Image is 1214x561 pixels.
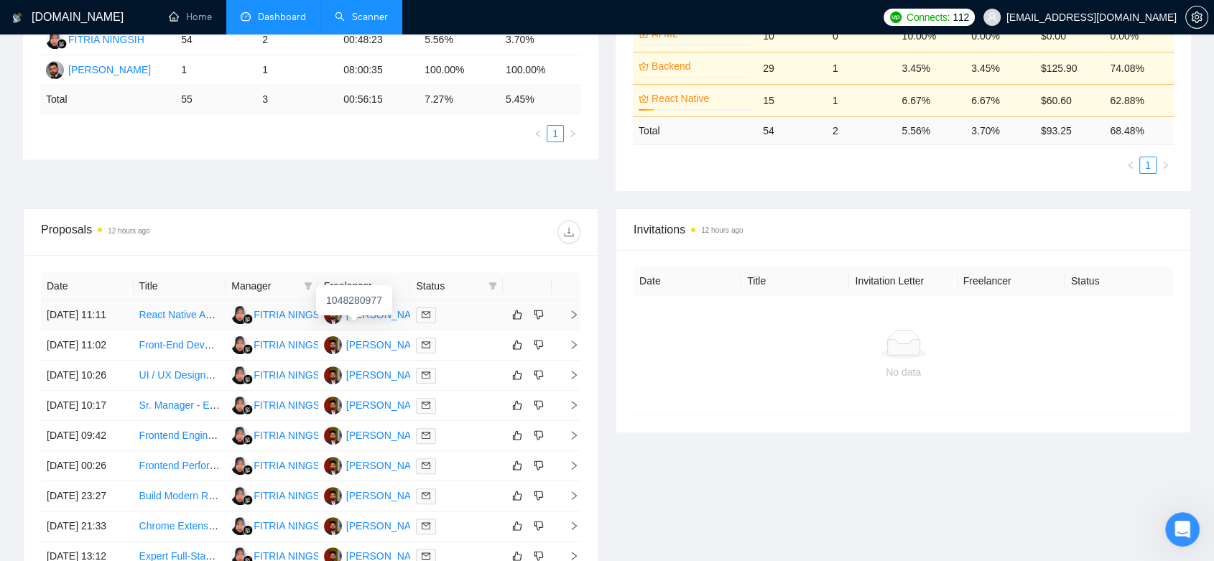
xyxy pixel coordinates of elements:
[41,330,134,361] td: [DATE] 11:02
[96,429,191,486] button: Messages
[29,102,259,175] p: Hi [PERSON_NAME][EMAIL_ADDRESS][DOMAIN_NAME] 👋
[557,370,579,380] span: right
[547,126,563,142] a: 1
[890,11,902,23] img: upwork-logo.png
[557,340,579,350] span: right
[1157,157,1174,174] button: right
[338,85,419,113] td: 00:56:15
[896,84,965,116] td: 6.67%
[324,368,439,380] a: MR[PERSON_NAME] R
[346,458,439,473] div: [PERSON_NAME] R
[827,84,896,116] td: 1
[1065,267,1173,295] th: Status
[243,525,253,535] img: gigradar-bm.png
[134,421,226,451] td: Frontend Engineer for React Web Application
[243,404,253,414] img: gigradar-bm.png
[134,511,226,542] td: Chrome Extension R&D Specialist Needed
[987,12,997,22] span: user
[564,125,581,142] li: Next Page
[12,6,22,29] img: logo
[530,427,547,444] button: dislike
[422,431,430,440] span: mail
[509,366,526,384] button: like
[953,9,968,25] span: 112
[529,125,547,142] button: left
[301,275,315,297] span: filter
[422,310,430,319] span: mail
[139,430,341,441] a: Frontend Engineer for React Web Application
[41,391,134,421] td: [DATE] 10:17
[14,218,273,272] div: Send us a messageWe typically reply in under a minute
[419,25,500,55] td: 5.56%
[1035,116,1105,144] td: $ 93.25
[21,320,267,362] div: ✅ How To: Connect your agency to [DOMAIN_NAME]
[1185,11,1208,23] a: setting
[530,366,547,384] button: dislike
[509,397,526,414] button: like
[175,85,256,113] td: 55
[41,421,134,451] td: [DATE] 09:42
[1165,512,1200,547] iframe: To enrich screen reader interactions, please activate Accessibility in Grammarly extension settings
[509,427,526,444] button: like
[534,129,542,138] span: left
[634,267,741,295] th: Date
[324,429,439,440] a: MR[PERSON_NAME] R
[119,465,169,475] span: Messages
[338,25,419,55] td: 00:48:23
[41,511,134,542] td: [DATE] 21:33
[965,84,1035,116] td: 6.67%
[175,25,256,55] td: 54
[108,227,149,235] time: 12 hours ago
[243,374,253,384] img: gigradar-bm.png
[139,490,522,501] a: Build Modern Real Estate Homepage (Next.js) + Prep for Wrapped Search Integration
[639,61,649,71] span: crown
[896,116,965,144] td: 5.56 %
[558,226,580,238] span: download
[896,19,965,52] td: 10.00%
[304,282,312,290] span: filter
[41,451,134,481] td: [DATE] 00:26
[634,221,1173,238] span: Invitations
[568,129,577,138] span: right
[346,518,439,534] div: [PERSON_NAME] R
[422,521,430,530] span: mail
[422,552,430,560] span: mail
[46,63,151,75] a: SB[PERSON_NAME]
[338,55,419,85] td: 08:00:35
[169,11,212,23] a: homeHome
[509,487,526,504] button: like
[192,429,287,486] button: Help
[258,11,306,23] span: Dashboard
[512,369,522,381] span: like
[139,369,413,381] a: UI / UX Designer & App Developer (Stage 1: Figma Interface)
[139,399,339,411] a: Sr. Manager - Engineering ( 12_10_25INKT )
[509,457,526,474] button: like
[208,23,237,52] img: Profile image for Sofiia
[827,116,896,144] td: 2
[907,9,950,25] span: Connects:
[500,85,581,113] td: 5.45 %
[324,397,342,414] img: MR
[21,362,267,404] div: 🔠 GigRadar Search Syntax: Query Operators for Optimized Job Searches
[324,308,439,320] a: MR[PERSON_NAME] R
[68,62,151,78] div: [PERSON_NAME]
[557,491,579,501] span: right
[243,435,253,445] img: gigradar-bm.png
[154,23,182,52] img: Profile image for Dima
[557,551,579,561] span: right
[1157,157,1174,174] li: Next Page
[29,175,259,200] p: How can we help?
[318,272,411,300] th: Freelancer
[256,55,338,85] td: 1
[512,460,522,471] span: like
[324,459,439,470] a: MR[PERSON_NAME] R
[1185,6,1208,29] button: setting
[29,293,116,308] span: Search for help
[181,23,210,52] img: Profile image for Iryna
[243,344,253,354] img: gigradar-bm.png
[512,339,522,351] span: like
[231,278,298,294] span: Manager
[231,366,249,384] img: FN
[29,409,241,425] div: 👑 Laziza AI - Job Pre-Qualification
[1035,52,1105,84] td: $125.90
